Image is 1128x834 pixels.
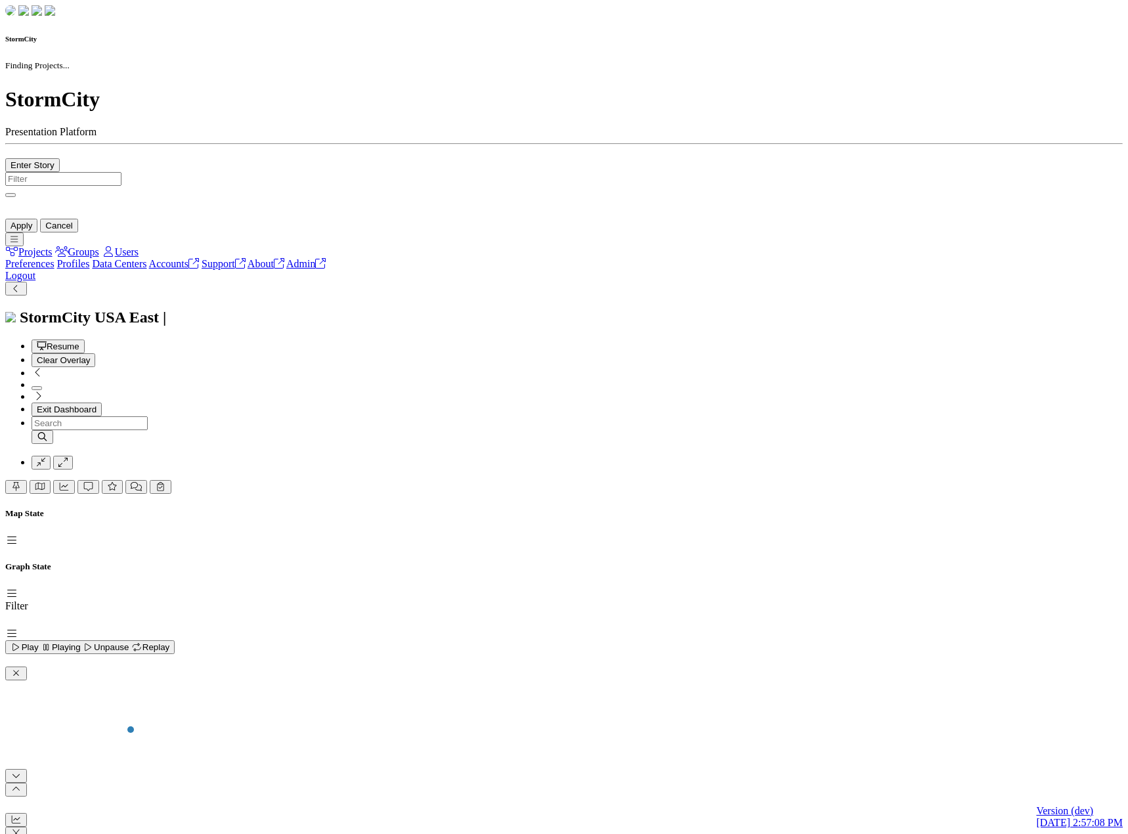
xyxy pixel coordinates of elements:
h6: StormCity [5,35,1123,43]
img: chi-fish-icon.svg [5,312,16,322]
span: Play [11,642,39,652]
img: chi-fish-up.png [32,5,42,16]
small: Finding Projects... [5,60,70,70]
button: Resume [32,340,85,353]
a: Users [102,246,139,257]
a: Groups [55,246,99,257]
a: Data Centers [92,258,146,269]
span: Presentation Platform [5,126,97,137]
span: Unpause [83,642,129,652]
span: Replay [131,642,169,652]
span: USA East [95,309,159,326]
a: About [248,258,284,269]
input: Search [32,416,148,430]
a: Accounts [149,258,199,269]
h5: Map State [5,508,1123,519]
label: Filter [5,600,28,611]
span: | [163,309,166,326]
button: Clear Overlay [32,353,95,367]
a: Profiles [57,258,90,269]
img: chi-fish-down.png [5,5,16,16]
input: Filter [5,172,121,186]
span: StormCity [20,309,91,326]
img: chi-fish-down.png [18,5,29,16]
button: Play Playing Unpause Replay [5,640,175,654]
a: Preferences [5,258,54,269]
h1: StormCity [5,87,1123,112]
a: Logout [5,270,35,281]
button: Apply [5,219,37,232]
a: Projects [5,246,53,257]
a: Support [202,258,246,269]
a: Admin [286,258,326,269]
img: chi-fish-blink.png [45,5,55,16]
button: Enter Story [5,158,60,172]
a: Version (dev) [DATE] 2:57:08 PM [1036,805,1123,829]
span: [DATE] 2:57:08 PM [1036,817,1123,828]
button: Exit Dashboard [32,403,102,416]
span: Playing [41,642,80,652]
h5: Graph State [5,561,1123,572]
button: Cancel [40,219,78,232]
